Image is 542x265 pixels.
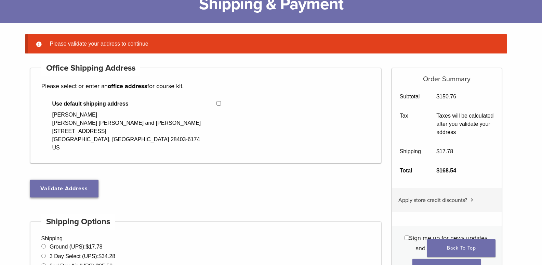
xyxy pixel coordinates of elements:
[41,214,115,230] h4: Shipping Options
[405,236,409,240] input: Sign me up for news updates and product discounts!
[86,244,89,250] span: $
[41,60,141,76] h4: Office Shipping Address
[50,244,103,250] label: Ground (UPS):
[30,180,98,197] button: Validate Address
[392,142,429,161] th: Shipping
[86,244,103,250] bdi: 17.78
[392,161,429,180] th: Total
[98,253,115,259] bdi: 34.28
[429,106,502,142] td: Taxes will be calculated after you validate your address
[98,253,102,259] span: $
[52,111,201,152] div: [PERSON_NAME] [PERSON_NAME] [PERSON_NAME] and [PERSON_NAME] [STREET_ADDRESS] [GEOGRAPHIC_DATA], [...
[392,87,429,106] th: Subtotal
[398,197,467,204] span: Apply store credit discounts?
[436,168,456,173] bdi: 168.54
[392,106,429,142] th: Tax
[50,253,115,259] label: 3 Day Select (UPS):
[392,68,502,83] h5: Order Summary
[436,94,439,99] span: $
[108,82,147,90] strong: office address
[52,100,217,108] span: Use default shipping address
[41,81,370,91] p: Please select or enter an for course kit.
[409,234,487,252] span: Sign me up for news updates and product discounts!
[47,40,496,48] li: Please validate your address to continue
[427,239,495,257] a: Back To Top
[436,148,453,154] bdi: 17.78
[471,198,473,202] img: caret.svg
[436,168,439,173] span: $
[436,148,439,154] span: $
[436,94,456,99] bdi: 150.76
